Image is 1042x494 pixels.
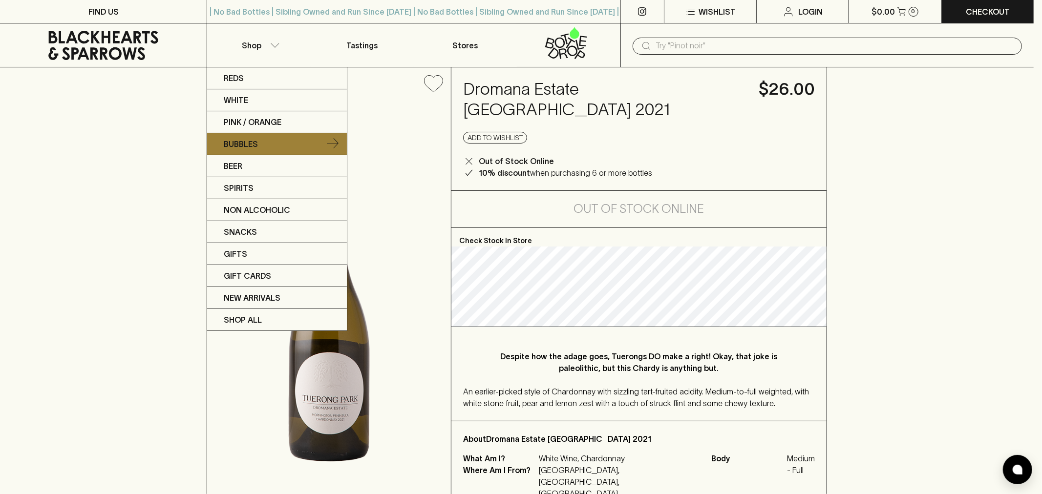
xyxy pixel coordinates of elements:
a: Beer [207,155,347,177]
img: bubble-icon [1013,465,1022,474]
p: Snacks [224,226,257,238]
a: White [207,89,347,111]
a: Spirits [207,177,347,199]
p: Pink / Orange [224,116,281,128]
p: Beer [224,160,242,172]
a: New Arrivals [207,287,347,309]
a: Gifts [207,243,347,265]
p: Spirits [224,182,254,194]
p: Gifts [224,248,247,260]
a: Bubbles [207,133,347,155]
a: Pink / Orange [207,111,347,133]
a: Non Alcoholic [207,199,347,221]
p: New Arrivals [224,292,280,304]
p: Bubbles [224,138,258,150]
p: Non Alcoholic [224,204,290,216]
a: SHOP ALL [207,309,347,330]
a: Reds [207,67,347,89]
a: Gift Cards [207,265,347,287]
p: SHOP ALL [224,314,262,326]
p: Reds [224,72,244,84]
p: Gift Cards [224,270,271,282]
a: Snacks [207,221,347,243]
p: White [224,94,248,106]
